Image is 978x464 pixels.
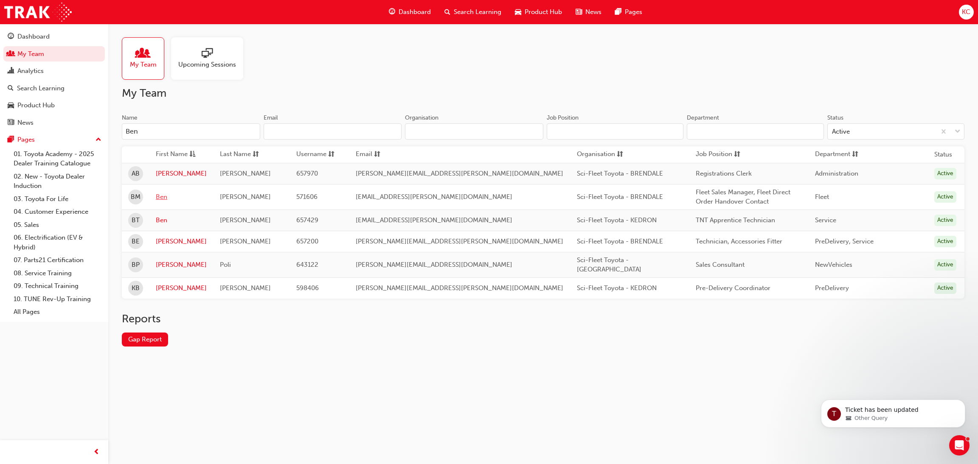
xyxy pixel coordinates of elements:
span: down-icon [955,126,961,137]
span: 657970 [296,170,318,177]
span: Sci-Fleet Toyota - BRENDALE [577,170,663,177]
span: Poli [220,261,231,268]
a: 02. New - Toyota Dealer Induction [10,170,105,193]
a: news-iconNews [569,3,608,21]
span: up-icon [96,134,101,145]
span: Product Hub [525,7,562,17]
a: car-iconProduct Hub [508,3,569,21]
span: [PERSON_NAME][EMAIL_ADDRESS][PERSON_NAME][DOMAIN_NAME] [356,284,563,292]
span: News [585,7,601,17]
span: Sales Consultant [696,261,745,268]
div: Active [934,236,956,247]
span: sorting-icon [852,149,858,160]
span: Administration [815,170,858,177]
div: Department [687,114,719,122]
span: [EMAIL_ADDRESS][PERSON_NAME][DOMAIN_NAME] [356,216,512,224]
div: Search Learning [17,84,65,93]
button: Usernamesorting-icon [296,149,343,160]
input: Email [264,123,402,140]
span: Upcoming Sessions [178,60,236,70]
span: people-icon [138,48,149,60]
a: 06. Electrification (EV & Hybrid) [10,231,105,254]
div: Name [122,114,138,122]
span: Sci-Fleet Toyota - [GEOGRAPHIC_DATA] [577,256,641,274]
span: chart-icon [8,67,14,75]
span: 657200 [296,238,318,245]
span: Job Position [696,149,732,160]
a: Analytics [3,63,105,79]
span: [PERSON_NAME][EMAIL_ADDRESS][PERSON_NAME][DOMAIN_NAME] [356,170,563,177]
button: KC [959,5,974,20]
div: Analytics [17,66,44,76]
span: [PERSON_NAME] [220,284,271,292]
iframe: Intercom notifications message [808,382,978,441]
span: search-icon [8,85,14,92]
span: BM [131,192,141,202]
span: BT [132,215,140,225]
span: Sci-Fleet Toyota - KEDRON [577,284,657,292]
span: Sci-Fleet Toyota - KEDRON [577,216,657,224]
div: Active [934,168,956,179]
a: Trak [4,3,72,22]
a: 10. TUNE Rev-Up Training [10,293,105,306]
a: 05. Sales [10,218,105,232]
span: guage-icon [8,33,14,41]
a: [PERSON_NAME] [156,283,207,293]
a: 07. Parts21 Certification [10,254,105,267]
span: PreDelivery [815,284,849,292]
span: KB [132,283,140,293]
button: Emailsorting-icon [356,149,402,160]
span: pages-icon [615,7,621,17]
span: car-icon [515,7,521,17]
span: First Name [156,149,188,160]
span: search-icon [444,7,450,17]
div: Product Hub [17,101,55,110]
a: Upcoming Sessions [171,37,250,80]
span: TNT Apprentice Technician [696,216,775,224]
span: [PERSON_NAME] [220,193,271,201]
span: sorting-icon [374,149,380,160]
a: [PERSON_NAME] [156,260,207,270]
div: Pages [17,135,35,145]
th: Status [934,150,952,159]
a: Ben [156,192,207,202]
iframe: Intercom live chat [949,435,970,456]
a: Ben [156,215,207,225]
span: BP [132,260,140,270]
input: Department [687,123,824,140]
span: Pages [625,7,642,17]
span: [PERSON_NAME] [220,170,271,177]
span: Dashboard [399,7,431,17]
span: [PERSON_NAME][EMAIL_ADDRESS][PERSON_NAME][DOMAIN_NAME] [356,238,563,245]
div: Active [934,259,956,271]
span: BE [132,237,140,246]
h2: My Team [122,87,964,100]
a: [PERSON_NAME] [156,237,207,246]
a: Gap Report [122,333,168,347]
input: Job Position [547,123,684,140]
div: Active [934,191,956,203]
span: 643122 [296,261,318,268]
span: Department [815,149,850,160]
span: Service [815,216,836,224]
button: Pages [3,132,105,148]
span: Registrations Clerk [696,170,752,177]
button: Last Namesorting-icon [220,149,267,160]
h2: Reports [122,312,964,326]
a: Product Hub [3,98,105,113]
a: News [3,115,105,131]
span: sorting-icon [328,149,334,160]
button: DashboardMy TeamAnalyticsSearch LearningProduct HubNews [3,27,105,132]
a: 03. Toyota For Life [10,193,105,206]
div: Active [934,215,956,226]
span: prev-icon [93,447,100,458]
span: Fleet Sales Manager, Fleet Direct Order Handover Contact [696,188,790,206]
span: pages-icon [8,136,14,144]
span: AB [132,169,140,179]
span: news-icon [8,119,14,127]
div: Active [832,127,850,137]
a: pages-iconPages [608,3,649,21]
span: asc-icon [189,149,196,160]
a: 09. Technical Training [10,280,105,293]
